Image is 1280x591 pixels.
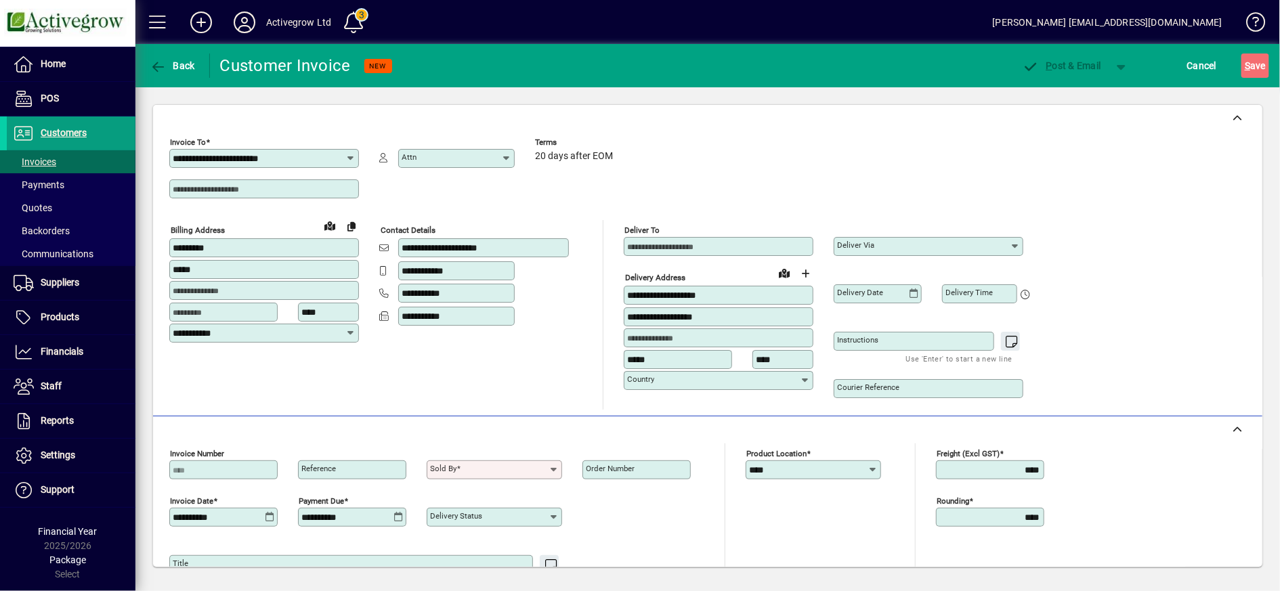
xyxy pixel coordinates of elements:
button: Choose address [795,263,817,284]
mat-label: Courier Reference [837,382,899,392]
mat-label: Invoice number [170,449,224,458]
a: Products [7,301,135,334]
mat-label: Delivery date [837,288,883,297]
span: Quotes [14,202,52,213]
mat-label: Deliver via [837,240,874,250]
span: P [1046,60,1052,71]
mat-label: Delivery time [945,288,993,297]
span: Financials [41,346,83,357]
span: Home [41,58,66,69]
span: Staff [41,380,62,391]
span: Support [41,484,74,495]
div: Customer Invoice [220,55,351,76]
span: ost & Email [1023,60,1101,71]
mat-label: Rounding [937,496,969,506]
mat-label: Freight (excl GST) [937,449,1000,458]
a: Invoices [7,150,135,173]
span: Settings [41,450,75,460]
mat-label: Order number [586,464,635,473]
span: ave [1245,55,1266,76]
mat-label: Sold by [430,464,456,473]
span: Package [49,554,86,565]
mat-label: Invoice To [170,137,206,147]
span: Products [41,311,79,322]
a: Support [7,473,135,507]
mat-label: Payment due [299,496,344,506]
a: Staff [7,370,135,403]
a: Reports [7,404,135,438]
mat-label: Country [627,374,654,384]
span: Communications [14,248,93,259]
a: Backorders [7,219,135,242]
span: Payments [14,179,64,190]
span: Suppliers [41,277,79,288]
button: Profile [223,10,266,35]
button: Post & Email [1016,53,1108,78]
a: View on map [773,262,795,284]
span: S [1245,60,1250,71]
a: Suppliers [7,266,135,300]
app-page-header-button: Back [135,53,210,78]
mat-label: Delivery status [430,511,482,521]
mat-label: Deliver To [624,225,660,235]
div: Activegrow Ltd [266,12,331,33]
a: Communications [7,242,135,265]
a: Payments [7,173,135,196]
span: Customers [41,127,87,138]
span: Back [150,60,195,71]
button: Cancel [1184,53,1220,78]
button: Copy to Delivery address [341,215,362,237]
mat-label: Invoice date [170,496,213,506]
button: Back [146,53,198,78]
div: [PERSON_NAME] [EMAIL_ADDRESS][DOMAIN_NAME] [993,12,1222,33]
button: Add [179,10,223,35]
a: Settings [7,439,135,473]
a: Home [7,47,135,81]
span: Invoices [14,156,56,167]
span: Reports [41,415,74,426]
span: Backorders [14,225,70,236]
a: Knowledge Base [1236,3,1263,47]
a: POS [7,82,135,116]
mat-label: Reference [301,464,336,473]
a: Quotes [7,196,135,219]
span: Financial Year [39,526,98,537]
span: 20 days after EOM [535,151,613,162]
mat-label: Instructions [837,335,878,345]
button: Save [1241,53,1269,78]
mat-label: Product location [746,449,807,458]
mat-label: Attn [402,152,417,162]
span: POS [41,93,59,104]
a: View on map [319,215,341,236]
a: Financials [7,335,135,369]
mat-hint: Use 'Enter' to start a new line [906,351,1012,366]
mat-label: Title [173,559,188,568]
span: NEW [370,62,387,70]
span: Cancel [1187,55,1217,76]
span: Terms [535,138,616,147]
